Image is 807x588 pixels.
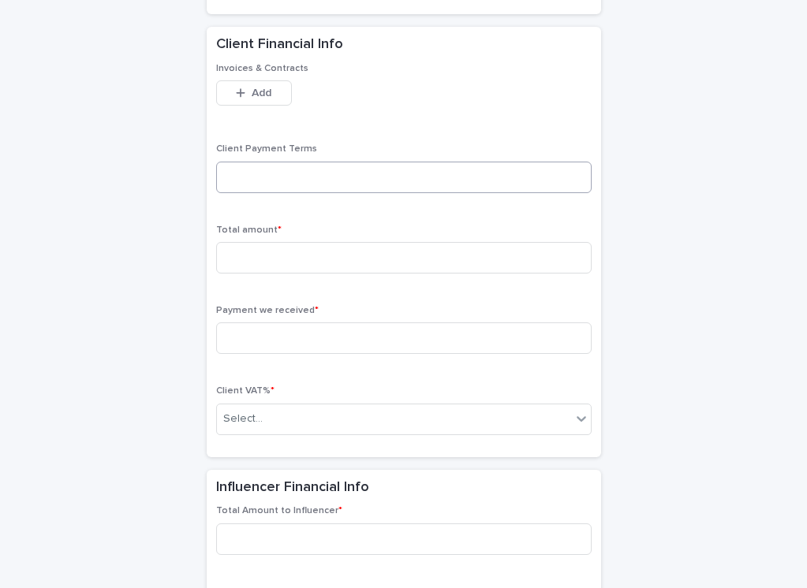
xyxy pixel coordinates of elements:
span: Client VAT% [216,386,275,396]
span: Client Payment Terms [216,144,317,154]
div: Select... [223,411,263,427]
span: Invoices & Contracts [216,64,308,73]
button: Add [216,80,292,106]
span: Total amount [216,225,282,235]
span: Total Amount to Influencer [216,506,342,515]
span: Add [252,87,271,99]
span: Payment we received [216,306,319,315]
h2: Client Financial Info [216,36,343,54]
h2: Influencer Financial Info [216,479,369,497]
